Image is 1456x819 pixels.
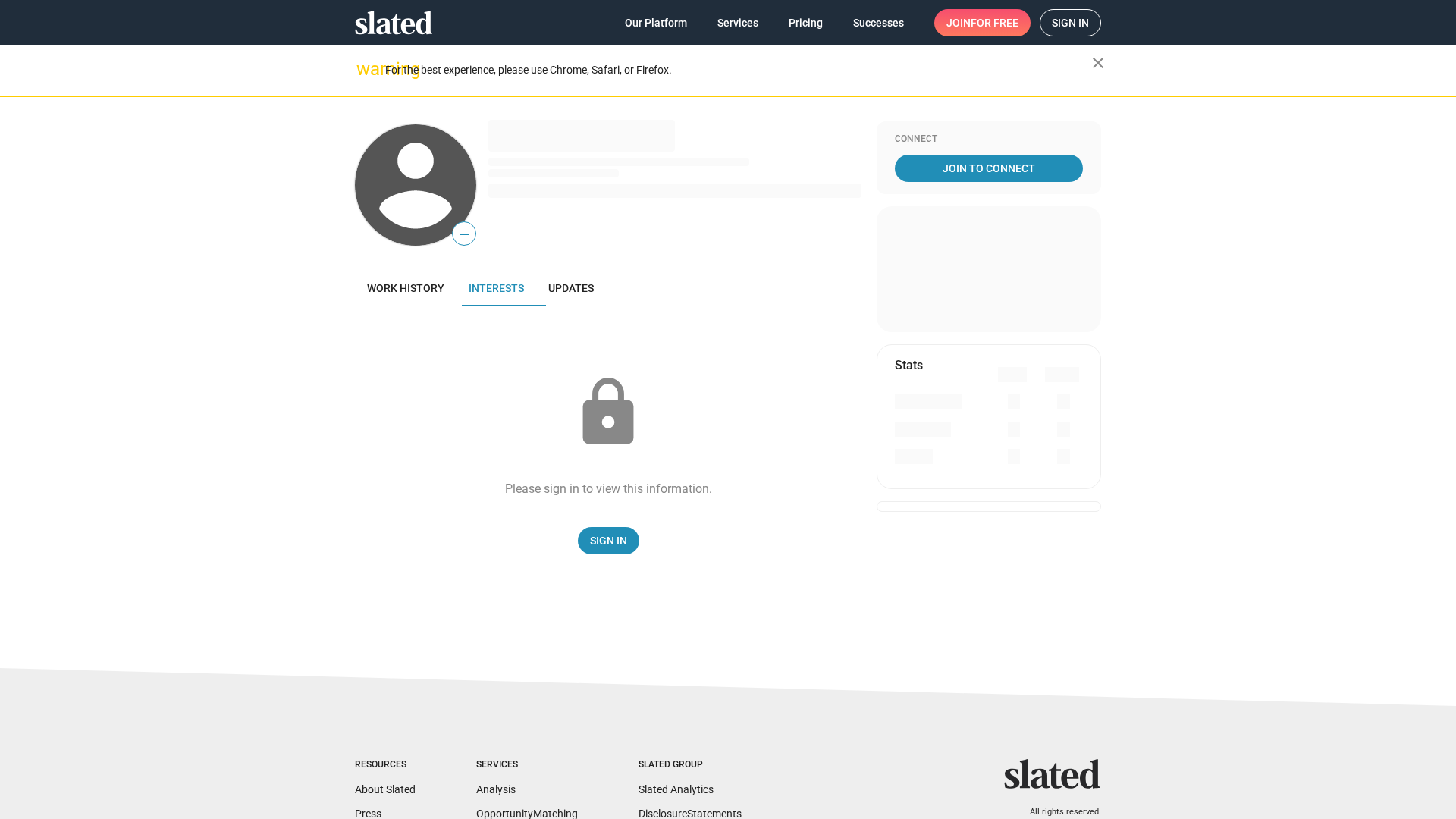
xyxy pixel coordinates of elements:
[453,224,475,244] span: —
[476,759,578,771] div: Services
[505,481,712,497] div: Please sign in to view this information.
[590,527,627,554] span: Sign In
[841,9,916,36] a: Successes
[578,527,639,554] a: Sign In
[895,133,1083,146] div: Connect
[639,759,742,771] div: Slated Group
[536,270,606,306] a: Updates
[1040,9,1101,36] a: Sign in
[1052,10,1089,36] span: Sign in
[895,357,923,373] mat-card-title: Stats
[385,60,1092,80] div: For the best experience, please use Chrome, Safari, or Firefox.
[355,759,416,771] div: Resources
[895,155,1083,182] a: Join To Connect
[1089,54,1107,72] mat-icon: close
[469,282,524,294] span: Interests
[717,9,758,36] span: Services
[971,9,1018,36] span: for free
[355,783,416,795] a: About Slated
[789,9,823,36] span: Pricing
[853,9,904,36] span: Successes
[548,282,594,294] span: Updates
[570,375,646,450] mat-icon: lock
[625,9,687,36] span: Our Platform
[934,9,1031,36] a: Joinfor free
[355,270,457,306] a: Work history
[639,783,714,795] a: Slated Analytics
[367,282,444,294] span: Work history
[476,783,516,795] a: Analysis
[777,9,835,36] a: Pricing
[898,155,1080,182] span: Join To Connect
[457,270,536,306] a: Interests
[356,60,375,78] mat-icon: warning
[613,9,699,36] a: Our Platform
[705,9,770,36] a: Services
[946,9,1018,36] span: Join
